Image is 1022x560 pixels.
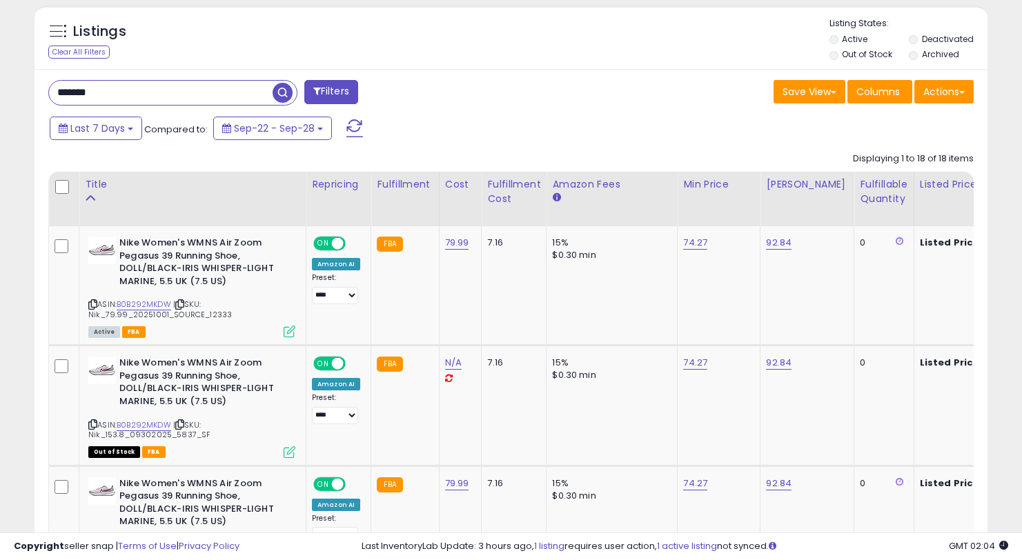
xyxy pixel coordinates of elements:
div: Amazon AI [312,499,360,511]
strong: Copyright [14,539,64,552]
div: 0 [860,237,903,249]
a: N/A [445,356,462,370]
span: OFF [344,358,366,370]
b: Listed Price: [920,356,983,369]
span: ON [315,358,332,370]
div: 15% [552,237,667,249]
span: All listings that are currently out of stock and unavailable for purchase on Amazon [88,446,140,458]
button: Columns [847,80,912,103]
button: Save View [774,80,845,103]
button: Sep-22 - Sep-28 [213,117,332,140]
img: 41qozA+EXuL._SL40_.jpg [88,477,116,505]
span: OFF [344,238,366,250]
b: Listed Price: [920,236,983,249]
a: Privacy Policy [179,539,239,552]
span: Sep-22 - Sep-28 [234,121,315,135]
label: Out of Stock [842,48,892,60]
label: Deactivated [922,33,974,45]
img: 41qozA+EXuL._SL40_.jpg [88,357,116,384]
a: 74.27 [683,236,707,250]
span: Compared to: [144,123,208,136]
span: OFF [344,478,366,490]
div: $0.30 min [552,490,667,502]
span: FBA [142,446,166,458]
b: Nike Women's WMNS Air Zoom Pegasus 39 Running Shoe, DOLL/BLACK-IRIS WHISPER-LIGHT MARINE, 5.5 UK ... [119,357,287,411]
button: Actions [914,80,974,103]
div: ASIN: [88,357,295,456]
small: FBA [377,357,402,372]
span: | SKU: Nik_79.99_20251001_SOURCE_12333 [88,299,232,319]
div: Last InventoryLab Update: 3 hours ago, requires user action, not synced. [362,540,1008,553]
div: 0 [860,477,903,490]
div: 7.16 [487,237,535,249]
a: 1 listing [534,539,564,552]
img: 41qozA+EXuL._SL40_.jpg [88,237,116,264]
b: Listed Price: [920,477,983,490]
div: Fulfillment Cost [487,177,540,206]
span: | SKU: Nik_153.8_09302025_5837_SF [88,419,210,440]
div: Fulfillable Quantity [860,177,907,206]
div: Displaying 1 to 18 of 18 items [853,152,974,166]
div: $0.30 min [552,369,667,381]
a: 74.27 [683,477,707,490]
div: [PERSON_NAME] [766,177,848,192]
b: Nike Women's WMNS Air Zoom Pegasus 39 Running Shoe, DOLL/BLACK-IRIS WHISPER-LIGHT MARINE, 5.5 UK ... [119,237,287,291]
div: $0.30 min [552,249,667,261]
span: 2025-10-6 02:04 GMT [949,539,1008,552]
b: Nike Women's WMNS Air Zoom Pegasus 39 Running Shoe, DOLL/BLACK-IRIS WHISPER-LIGHT MARINE, 5.5 UK ... [119,477,287,532]
label: Archived [922,48,959,60]
div: 15% [552,357,667,369]
span: ON [315,478,332,490]
div: Preset: [312,273,360,304]
a: 92.84 [766,356,792,370]
div: Repricing [312,177,365,192]
label: Active [842,33,867,45]
div: Fulfillment [377,177,433,192]
a: 74.27 [683,356,707,370]
div: 7.16 [487,357,535,369]
div: Clear All Filters [48,46,110,59]
div: Amazon AI [312,258,360,270]
div: Cost [445,177,476,192]
small: Amazon Fees. [552,192,560,204]
div: Preset: [312,514,360,545]
button: Last 7 Days [50,117,142,140]
div: 0 [860,357,903,369]
a: 79.99 [445,477,469,490]
span: Last 7 Days [70,121,125,135]
span: Columns [856,85,900,99]
span: All listings currently available for purchase on Amazon [88,326,120,338]
span: ON [315,238,332,250]
h5: Listings [73,22,126,41]
button: Filters [304,80,358,104]
a: 79.99 [445,236,469,250]
p: Listing States: [829,17,987,30]
div: Title [85,177,300,192]
div: 15% [552,477,667,490]
small: FBA [377,477,402,492]
span: FBA [122,326,146,338]
div: Min Price [683,177,754,192]
small: FBA [377,237,402,252]
div: seller snap | | [14,540,239,553]
a: B0B292MKDW [117,299,171,310]
div: 7.16 [487,477,535,490]
a: Terms of Use [118,539,177,552]
a: B0B292MKDW [117,419,171,431]
div: Preset: [312,393,360,424]
a: 1 active listing [657,539,717,552]
div: Amazon Fees [552,177,671,192]
a: 92.84 [766,236,792,250]
a: 92.84 [766,477,792,490]
div: Amazon AI [312,378,360,390]
div: ASIN: [88,237,295,336]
